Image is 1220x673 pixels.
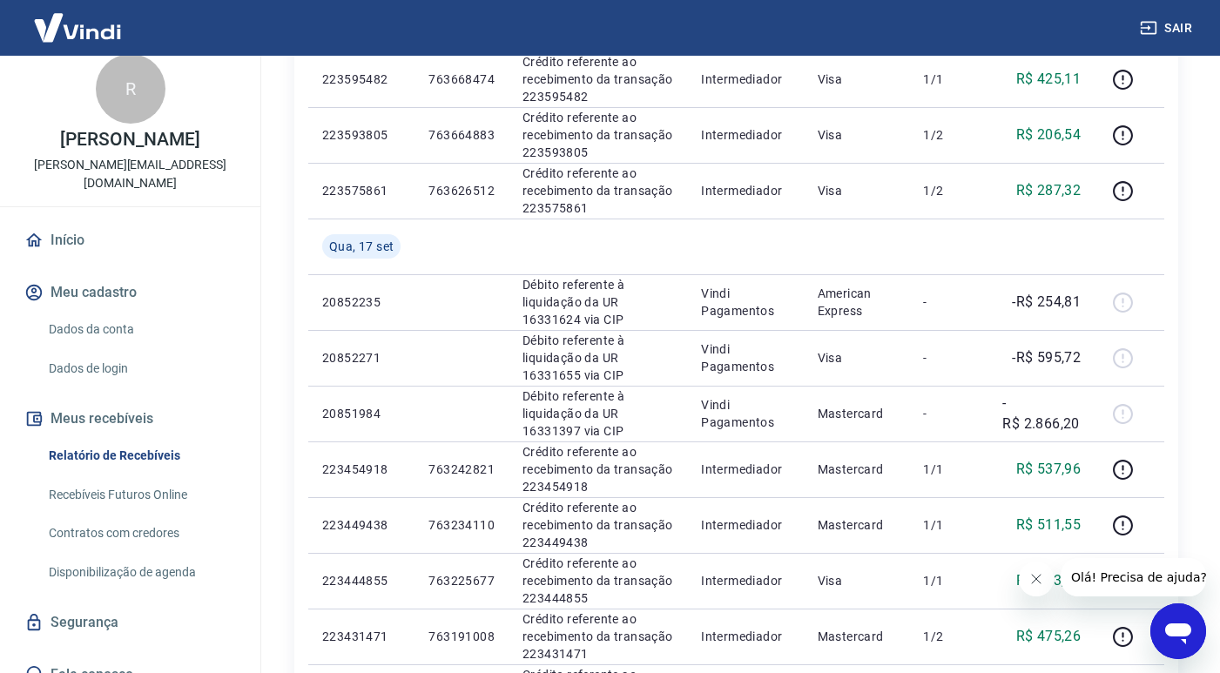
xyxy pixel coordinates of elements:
p: - [923,349,974,367]
p: Vindi Pagamentos [701,285,789,320]
p: 1/1 [923,516,974,534]
p: 763234110 [428,516,495,534]
p: Crédito referente ao recebimento da transação 223593805 [522,109,673,161]
p: R$ 303,14 [1016,570,1082,591]
iframe: Botão para abrir a janela de mensagens [1150,603,1206,659]
span: Olá! Precisa de ajuda? [10,12,146,26]
p: Vindi Pagamentos [701,340,789,375]
button: Sair [1136,12,1199,44]
p: 763225677 [428,572,495,589]
p: 20852235 [322,293,401,311]
p: 223575861 [322,182,401,199]
p: R$ 425,11 [1016,69,1082,90]
a: Dados da conta [42,312,239,347]
p: Débito referente à liquidação da UR 16331624 via CIP [522,276,673,328]
p: Mastercard [818,628,896,645]
p: Mastercard [818,516,896,534]
a: Dados de login [42,351,239,387]
p: 1/1 [923,461,974,478]
p: American Express [818,285,896,320]
p: 763191008 [428,628,495,645]
a: Recebíveis Futuros Online [42,477,239,513]
p: -R$ 595,72 [1012,347,1081,368]
p: Intermediador [701,71,789,88]
p: Crédito referente ao recebimento da transação 223431471 [522,610,673,663]
p: - [923,405,974,422]
p: Crédito referente ao recebimento da transação 223444855 [522,555,673,607]
p: Intermediador [701,572,789,589]
p: Crédito referente ao recebimento da transação 223454918 [522,443,673,495]
a: Relatório de Recebíveis [42,438,239,474]
p: 763668474 [428,71,495,88]
img: Vindi [21,1,134,54]
p: Intermediador [701,628,789,645]
p: 223593805 [322,126,401,144]
p: Visa [818,71,896,88]
a: Contratos com credores [42,515,239,551]
p: R$ 511,55 [1016,515,1082,535]
p: Visa [818,572,896,589]
a: Início [21,221,239,259]
p: 1/2 [923,628,974,645]
div: R [96,54,165,124]
p: Vindi Pagamentos [701,396,789,431]
p: - [923,293,974,311]
p: 763626512 [428,182,495,199]
p: 223454918 [322,461,401,478]
p: 20852271 [322,349,401,367]
a: Disponibilização de agenda [42,555,239,590]
p: 763242821 [428,461,495,478]
span: Qua, 17 set [329,238,394,255]
p: Mastercard [818,461,896,478]
a: Segurança [21,603,239,642]
p: Intermediador [701,182,789,199]
p: Crédito referente ao recebimento da transação 223595482 [522,53,673,105]
p: 223449438 [322,516,401,534]
p: Visa [818,182,896,199]
p: 1/1 [923,572,974,589]
p: Crédito referente ao recebimento da transação 223575861 [522,165,673,217]
button: Meus recebíveis [21,400,239,438]
p: -R$ 254,81 [1012,292,1081,313]
p: Mastercard [818,405,896,422]
p: 223595482 [322,71,401,88]
p: 763664883 [428,126,495,144]
p: R$ 206,54 [1016,125,1082,145]
p: [PERSON_NAME][EMAIL_ADDRESS][DOMAIN_NAME] [14,156,246,192]
p: Débito referente à liquidação da UR 16331655 via CIP [522,332,673,384]
p: 1/2 [923,126,974,144]
iframe: Fechar mensagem [1019,562,1054,596]
p: Visa [818,349,896,367]
p: R$ 475,26 [1016,626,1082,647]
p: 223431471 [322,628,401,645]
p: -R$ 2.866,20 [1002,393,1081,434]
iframe: Mensagem da empresa [1061,558,1206,596]
p: Intermediador [701,461,789,478]
p: 1/1 [923,71,974,88]
p: R$ 537,96 [1016,459,1082,480]
p: Débito referente à liquidação da UR 16331397 via CIP [522,387,673,440]
p: Visa [818,126,896,144]
p: R$ 287,32 [1016,180,1082,201]
p: Crédito referente ao recebimento da transação 223449438 [522,499,673,551]
p: 20851984 [322,405,401,422]
p: Intermediador [701,126,789,144]
p: [PERSON_NAME] [60,131,199,149]
p: 223444855 [322,572,401,589]
button: Meu cadastro [21,273,239,312]
p: 1/2 [923,182,974,199]
p: Intermediador [701,516,789,534]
